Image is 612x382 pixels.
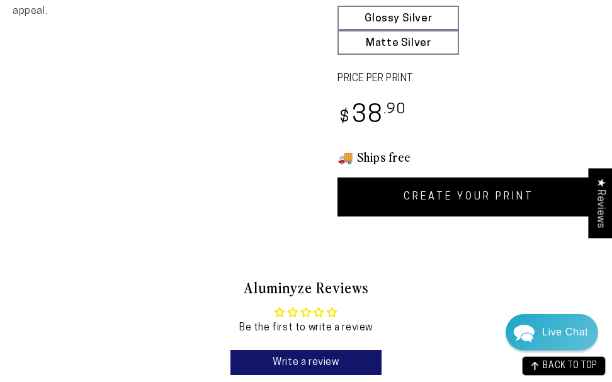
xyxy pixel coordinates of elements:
[543,362,598,371] span: BACK TO TOP
[23,321,589,335] div: Be the first to write a review
[337,72,599,86] label: PRICE PER PRINT
[337,177,599,216] a: CREATE YOUR PRINT
[383,103,406,117] sup: .90
[337,149,599,165] h3: 🚚 Ships free
[23,277,589,298] h2: Aluminyze Reviews
[337,6,459,30] a: Glossy Silver
[542,314,588,351] div: Contact Us Directly
[337,104,406,128] bdi: 38
[23,305,589,320] div: Average rating is 0.00 stars
[339,110,350,126] span: $
[588,168,612,238] div: Click to open Judge.me floating reviews tab
[337,30,459,55] a: Matte Silver
[506,314,598,351] div: Chat widget toggle
[230,350,382,375] a: Write a review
